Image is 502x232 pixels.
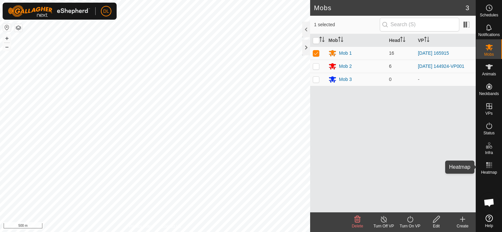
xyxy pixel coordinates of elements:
span: 6 [389,64,392,69]
div: Mob 2 [339,63,352,70]
a: [DATE] 144924-VP001 [418,64,464,69]
p-sorticon: Activate to sort [338,38,343,43]
h2: Mobs [314,4,466,12]
p-sorticon: Activate to sort [319,38,325,43]
div: Mob 1 [339,50,352,57]
span: Schedules [480,13,498,17]
div: Turn On VP [397,223,423,229]
p-sorticon: Activate to sort [424,38,429,43]
span: Neckbands [479,92,499,96]
a: [DATE] 165915 [418,50,449,56]
button: + [3,34,11,42]
span: DL [103,8,109,15]
p-sorticon: Activate to sort [400,38,405,43]
a: Help [476,212,502,230]
span: Infra [485,151,493,155]
th: Head [386,34,415,47]
span: Delete [352,224,363,228]
th: VP [415,34,476,47]
span: Animals [482,72,496,76]
span: Notifications [478,33,500,37]
button: Reset Map [3,24,11,31]
span: VPs [485,111,492,115]
span: 1 selected [314,21,380,28]
div: Mob 3 [339,76,352,83]
button: – [3,43,11,51]
span: Mobs [484,52,494,56]
span: 16 [389,50,394,56]
div: Create [449,223,476,229]
span: 0 [389,77,392,82]
div: Edit [423,223,449,229]
span: Status [483,131,494,135]
input: Search (S) [380,18,459,31]
th: Mob [326,34,386,47]
div: Turn Off VP [371,223,397,229]
button: Map Layers [14,24,22,32]
span: 3 [466,3,469,13]
span: Heatmap [481,170,497,174]
a: Contact Us [162,223,181,229]
td: - [415,73,476,86]
span: Help [485,224,493,228]
div: Open chat [479,193,499,212]
img: Gallagher Logo [8,5,90,17]
a: Privacy Policy [129,223,154,229]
